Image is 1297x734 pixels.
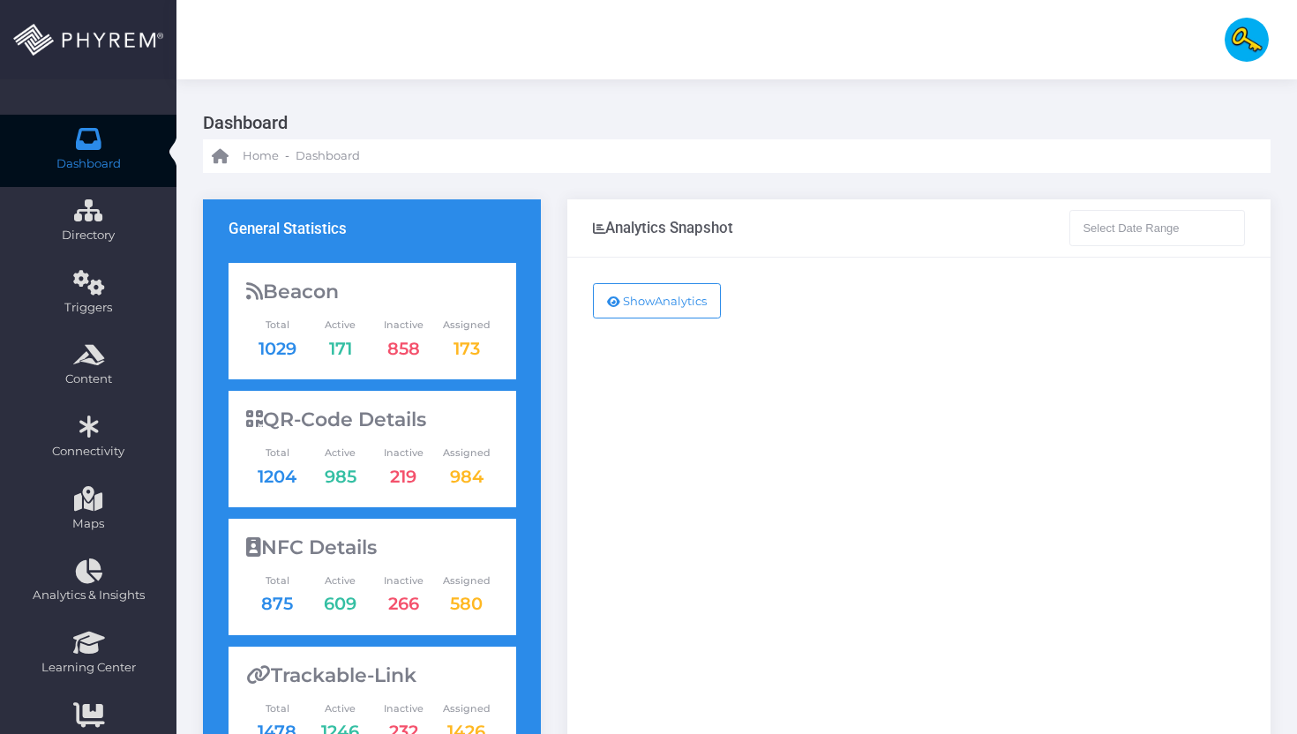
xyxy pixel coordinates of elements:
h3: General Statistics [229,220,347,237]
span: Inactive [372,573,436,588]
a: 173 [454,338,480,359]
span: Home [243,147,279,165]
div: Trackable-Link [246,664,499,687]
a: 858 [387,338,420,359]
input: Select Date Range [1069,210,1246,245]
span: Inactive [372,701,436,716]
span: Assigned [435,446,499,461]
span: Directory [11,227,165,244]
span: Show [623,294,655,308]
span: Active [309,446,372,461]
a: 219 [390,466,416,487]
button: ShowAnalytics [593,283,721,318]
span: Assigned [435,573,499,588]
span: Active [309,318,372,333]
span: Content [11,371,165,388]
span: Active [309,701,372,716]
span: Inactive [372,446,436,461]
a: 580 [450,593,483,614]
span: Active [309,573,372,588]
span: Total [246,318,310,333]
span: Analytics & Insights [11,587,165,604]
span: Assigned [435,318,499,333]
span: Dashboard [296,147,360,165]
div: NFC Details [246,536,499,559]
a: 985 [325,466,356,487]
a: 609 [324,593,356,614]
span: Inactive [372,318,436,333]
span: Total [246,573,310,588]
span: Maps [72,515,104,533]
li: - [282,147,292,165]
span: Total [246,446,310,461]
span: Triggers [11,299,165,317]
h3: Dashboard [203,106,1257,139]
span: Dashboard [56,155,121,173]
span: Total [246,701,310,716]
span: Learning Center [11,659,165,677]
a: 266 [388,593,419,614]
a: 1029 [259,338,296,359]
a: 984 [450,466,484,487]
div: Analytics Snapshot [593,219,733,236]
div: QR-Code Details [246,408,499,431]
div: Beacon [246,281,499,303]
a: 171 [329,338,352,359]
a: 875 [261,593,293,614]
span: Connectivity [11,443,165,461]
a: Home [212,139,279,173]
span: Assigned [435,701,499,716]
a: Dashboard [296,139,360,173]
a: 1204 [258,466,296,487]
